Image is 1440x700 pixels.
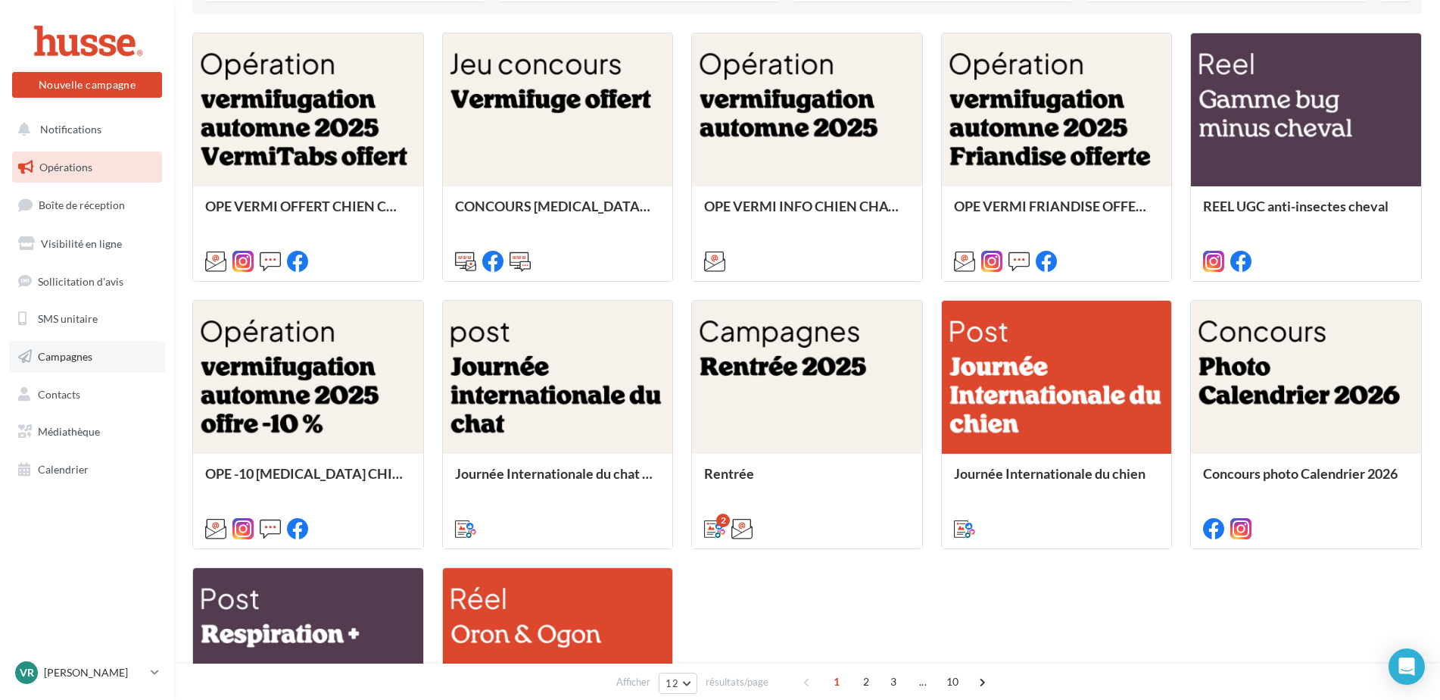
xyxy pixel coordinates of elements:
button: 12 [659,673,697,694]
a: Visibilité en ligne [9,228,165,260]
a: Sollicitation d'avis [9,266,165,298]
a: Boîte de réception [9,189,165,221]
a: Opérations [9,152,165,183]
a: Médiathèque [9,416,165,448]
span: Campagnes [38,350,92,363]
span: Afficher [616,675,650,689]
div: CONCOURS [MEDICAL_DATA] OFFERT AUTOMNE 2025 [455,198,661,229]
div: OPE VERMI OFFERT CHIEN CHAT AUTOMNE [205,198,411,229]
span: 12 [665,677,678,689]
span: Médiathèque [38,425,100,438]
span: Opérations [39,161,92,173]
span: Contacts [38,388,80,401]
a: Contacts [9,379,165,411]
span: Boîte de réception [39,198,125,211]
span: Visibilité en ligne [41,237,122,250]
button: Nouvelle campagne [12,72,162,98]
div: REEL UGC anti-insectes cheval [1203,198,1409,229]
div: Rentrée [704,466,910,496]
span: Notifications [40,123,101,136]
span: résultats/page [706,675,768,689]
span: Calendrier [38,463,89,476]
p: [PERSON_NAME] [44,665,145,680]
div: Concours photo Calendrier 2026 [1203,466,1409,496]
span: 10 [940,670,965,694]
a: Calendrier [9,454,165,486]
div: OPE VERMI INFO CHIEN CHAT AUTOMNE [704,198,910,229]
span: SMS unitaire [38,312,98,325]
a: Campagnes [9,341,165,373]
span: ... [911,670,935,694]
button: Notifications [9,114,159,145]
span: 2 [854,670,878,694]
span: 1 [824,670,849,694]
div: OPE -10 [MEDICAL_DATA] CHIEN CHAT AUTOMNE [205,466,411,496]
a: Vr [PERSON_NAME] [12,658,162,687]
div: Journée Internationale du chat roux [455,466,661,496]
span: Vr [20,665,34,680]
div: OPE VERMI FRIANDISE OFFERTE CHIEN CHAT AUTOMNE [954,198,1160,229]
div: 2 [716,514,730,527]
div: Open Intercom Messenger [1389,648,1425,685]
a: SMS unitaire [9,303,165,335]
span: Sollicitation d'avis [38,274,123,287]
div: Journée Internationale du chien [954,466,1160,496]
span: 3 [881,670,905,694]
